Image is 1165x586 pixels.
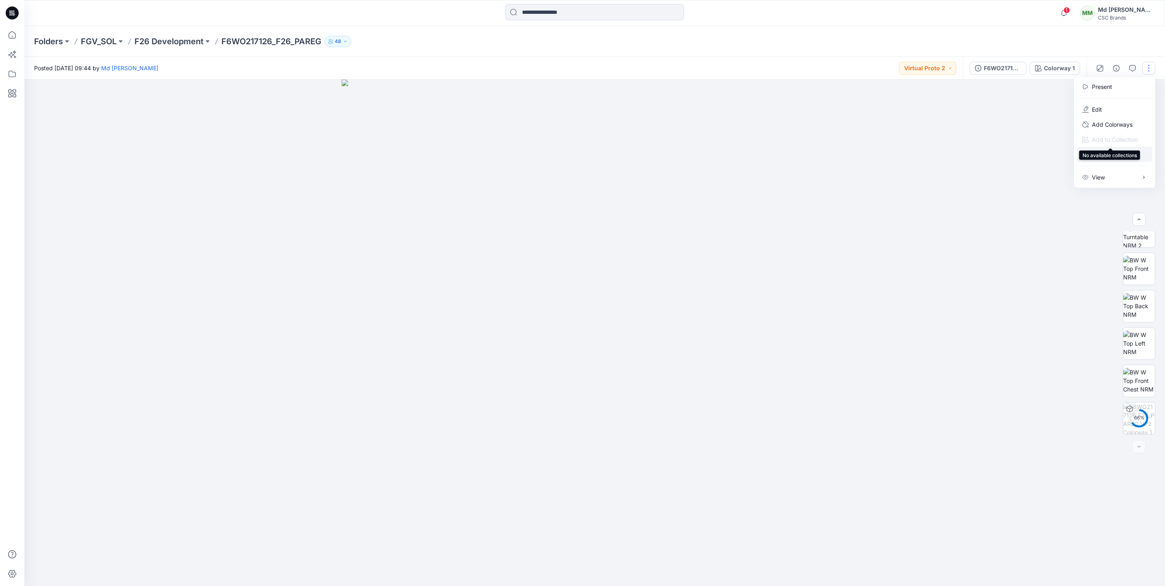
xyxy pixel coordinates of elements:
[101,65,158,71] a: Md [PERSON_NAME]
[1063,7,1070,13] span: 1
[1092,173,1105,182] p: View
[1123,256,1155,281] img: BW W Top Front NRM
[1044,64,1075,73] div: Colorway 1
[134,36,204,47] a: F26 Development
[1123,293,1155,319] img: BW W Top Back NRM
[1129,415,1149,422] div: 66 %
[1092,105,1102,114] a: Edit
[335,37,341,46] p: 48
[1123,216,1155,247] img: BW W Top Turntable NRM 2
[970,62,1026,75] button: F6WO217126_F26_PAREG_VP2
[1123,368,1155,394] img: BW W Top Front Chest NRM
[1092,120,1133,129] p: Add Colorways
[325,36,351,47] button: 48
[342,80,848,586] img: eyJhbGciOiJIUzI1NiIsImtpZCI6IjAiLCJzbHQiOiJzZXMiLCJ0eXAiOiJKV1QifQ.eyJkYXRhIjp7InR5cGUiOiJzdG9yYW...
[1030,62,1080,75] button: Colorway 1
[984,64,1021,73] div: F6WO217126_F26_PAREG_VP2
[1123,331,1155,356] img: BW W Top Left NRM
[1098,5,1155,15] div: Md [PERSON_NAME]
[1098,15,1155,21] div: CSC Brands
[81,36,117,47] a: FGV_SOL
[1123,402,1155,434] img: F6WO217126_F26_PAREG_VP2 Colorway 1
[1080,6,1095,20] div: MM
[1110,62,1123,75] button: Details
[221,36,321,47] p: F6WO217126_F26_PAREG
[34,36,63,47] a: Folders
[1092,82,1112,91] a: Present
[34,64,158,72] span: Posted [DATE] 09:44 by
[1092,150,1129,159] p: Duplicate to...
